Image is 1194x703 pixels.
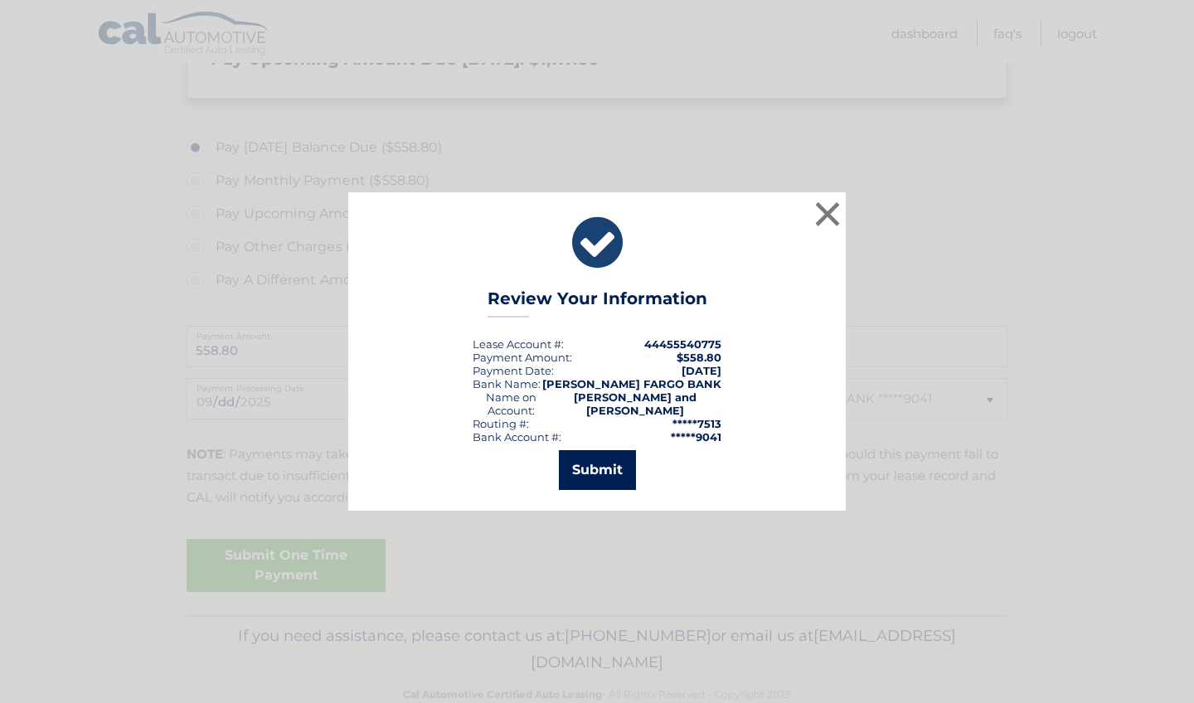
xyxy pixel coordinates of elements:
[473,417,529,430] div: Routing #:
[473,364,551,377] span: Payment Date
[682,364,721,377] span: [DATE]
[473,351,572,364] div: Payment Amount:
[542,377,721,390] strong: [PERSON_NAME] FARGO BANK
[473,337,564,351] div: Lease Account #:
[473,430,561,444] div: Bank Account #:
[488,288,707,318] h3: Review Your Information
[644,337,721,351] strong: 44455540775
[574,390,696,417] strong: [PERSON_NAME] and [PERSON_NAME]
[811,197,844,230] button: ×
[677,351,721,364] span: $558.80
[473,364,554,377] div: :
[473,377,541,390] div: Bank Name:
[473,390,550,417] div: Name on Account:
[559,450,636,490] button: Submit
